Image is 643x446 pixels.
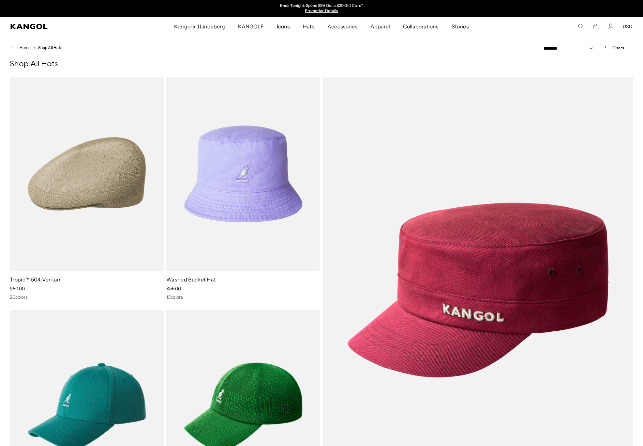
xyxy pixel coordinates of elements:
[364,17,396,36] a: Apparel
[10,77,164,271] img: Tropic™ 504 Ventair
[10,59,633,69] h1: Shop All Hats
[31,44,36,52] li: /
[10,276,61,283] a: Tropic™ 504 Ventair
[168,17,232,36] a: Kangol x J.Lindeberg
[608,24,614,29] a: Account
[296,17,321,36] a: Hats
[303,17,314,36] span: Hats
[321,17,364,36] a: Accessories
[232,17,270,36] a: KANGOLF
[254,3,389,14] div: Announcement
[623,24,633,29] button: USD
[38,45,62,50] a: Shop All Hats
[445,17,475,36] a: Stories
[10,286,25,292] span: $50.00
[18,45,31,50] span: Home
[593,24,599,29] button: Cart
[10,24,115,29] a: Kangol
[280,3,363,8] p: Ends Tonight: Spend $99, Get a $20 Gift Card*
[166,286,181,292] span: $55.00
[541,45,600,52] select: Sort by: Featured
[166,276,216,283] a: Washed Bucket Hat
[277,17,290,36] span: Icons
[578,24,584,29] summary: Search here
[403,17,439,36] span: Collaborations
[166,294,320,300] div: 13 colors
[396,17,445,36] a: Collaborations
[254,3,389,14] slideshow-component: Announcement bar
[305,8,338,13] a: Promotion Details
[270,17,296,36] a: Icons
[600,45,628,51] button: Open filters
[254,3,389,14] div: 1 of 2
[174,17,225,36] span: Kangol x J.Lindeberg
[12,45,31,51] a: Home
[370,17,390,36] span: Apparel
[10,294,164,300] div: 20 colors
[166,77,320,271] img: Washed Bucket Hat
[238,17,264,36] span: KANGOLF
[612,46,624,50] span: Filters
[327,17,357,36] span: Accessories
[452,17,469,36] span: Stories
